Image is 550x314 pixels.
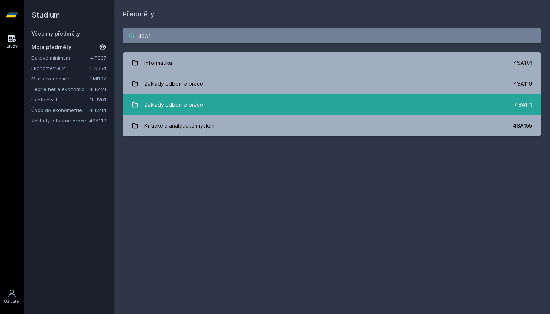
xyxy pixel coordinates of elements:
a: Datové minimum [31,54,90,61]
a: 3MI102 [90,76,106,82]
a: Základy odborné práce [31,117,89,124]
div: Informatika [144,55,172,70]
div: Uživatel [4,299,20,304]
a: Informatika 4SA101 [123,52,541,73]
span: Moje předměty [31,43,71,51]
input: Název nebo ident předmětu… [123,28,541,43]
a: Účetnictví I. [31,96,90,103]
a: Kritické a analytické myšlení 4SA155 [123,115,541,136]
div: Study [7,43,18,49]
div: 4SA101 [513,59,532,67]
a: Mikroekonomie I [31,75,90,82]
div: 4SA110 [513,80,532,88]
a: Základy odborné práce 4SA110 [123,73,541,94]
div: 4SA155 [513,122,532,129]
a: Všechny předměty [31,30,80,37]
a: 1FU201 [90,97,106,103]
div: Základy odborné práce [144,76,203,91]
a: Úvod do ekonometrie [31,106,89,114]
a: 4IT337 [90,55,106,61]
div: Kritické a analytické myšlení [144,118,214,133]
div: 4SA111 [514,101,532,109]
a: 4EK214 [89,107,106,113]
a: Ekonometrie 2 [31,64,89,72]
a: Study [1,30,22,53]
a: Teorie her a ekonomické rozhodování [31,85,89,93]
h1: Předměty [123,9,541,19]
a: 4EK334 [89,65,106,71]
div: Základy odborné práce [144,97,203,112]
a: 4SA110 [89,118,106,124]
a: 4EK421 [89,86,106,92]
a: Uživatel [1,285,22,308]
a: Základy odborné práce 4SA111 [123,94,541,115]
